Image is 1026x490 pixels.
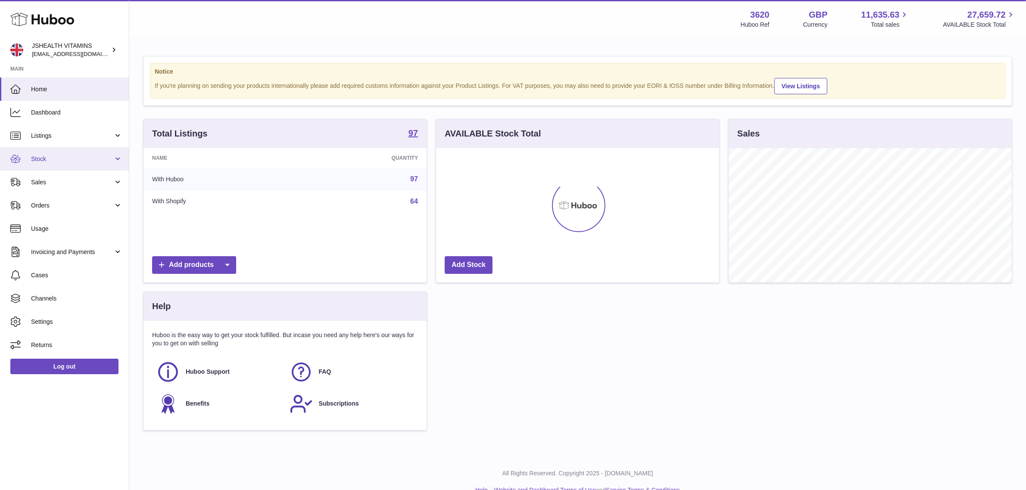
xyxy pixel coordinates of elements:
[136,469,1019,478] p: All Rights Reserved. Copyright 2025 - [DOMAIN_NAME]
[152,256,236,274] a: Add products
[809,9,827,21] strong: GBP
[31,225,122,233] span: Usage
[319,400,359,408] span: Subscriptions
[152,301,171,312] h3: Help
[410,175,418,183] a: 97
[31,341,122,349] span: Returns
[143,168,296,190] td: With Huboo
[143,190,296,213] td: With Shopify
[803,21,828,29] div: Currency
[31,132,113,140] span: Listings
[152,128,208,140] h3: Total Listings
[31,109,122,117] span: Dashboard
[410,198,418,205] a: 64
[32,42,109,58] div: JSHEALTH VITAMINS
[186,368,230,376] span: Huboo Support
[31,202,113,210] span: Orders
[10,43,23,56] img: internalAdmin-3620@internal.huboo.com
[31,248,113,256] span: Invoicing and Payments
[31,85,122,93] span: Home
[445,256,493,274] a: Add Stock
[319,368,331,376] span: FAQ
[409,129,418,139] a: 97
[156,392,281,416] a: Benefits
[155,68,1001,76] strong: Notice
[31,178,113,186] span: Sales
[31,271,122,279] span: Cases
[967,9,1006,21] span: 27,659.72
[290,392,414,416] a: Subscriptions
[943,9,1016,29] a: 27,659.72 AVAILABLE Stock Total
[741,21,770,29] div: Huboo Ref
[10,359,119,374] a: Log out
[31,295,122,303] span: Channels
[31,318,122,326] span: Settings
[871,21,909,29] span: Total sales
[774,78,827,94] a: View Listings
[737,128,760,140] h3: Sales
[861,9,899,21] span: 11,635.63
[861,9,909,29] a: 11,635.63 Total sales
[445,128,541,140] h3: AVAILABLE Stock Total
[750,9,770,21] strong: 3620
[290,360,414,384] a: FAQ
[31,155,113,163] span: Stock
[155,77,1001,94] div: If you're planning on sending your products internationally please add required customs informati...
[156,360,281,384] a: Huboo Support
[32,50,127,57] span: [EMAIL_ADDRESS][DOMAIN_NAME]
[152,331,418,347] p: Huboo is the easy way to get your stock fulfilled. But incase you need any help here's our ways f...
[943,21,1016,29] span: AVAILABLE Stock Total
[409,129,418,137] strong: 97
[296,148,427,168] th: Quantity
[143,148,296,168] th: Name
[186,400,209,408] span: Benefits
